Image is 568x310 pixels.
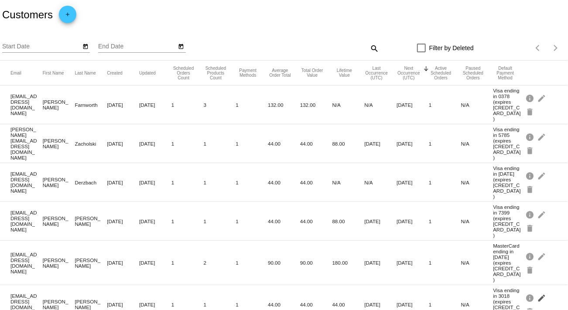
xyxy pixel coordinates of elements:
mat-cell: 2 [204,258,236,268]
mat-cell: [EMAIL_ADDRESS][DOMAIN_NAME] [10,91,43,118]
mat-icon: edit [537,208,547,221]
mat-cell: [DATE] [107,100,139,110]
mat-icon: info [525,169,536,182]
mat-cell: [DATE] [139,300,171,310]
button: Change sorting for CreatedUtc [107,70,123,75]
span: Filter by Deleted [429,43,474,53]
mat-cell: [DATE] [139,177,171,187]
mat-cell: [PERSON_NAME] [43,136,75,151]
mat-icon: edit [537,169,547,182]
mat-cell: [DATE] [364,258,397,268]
mat-cell: 1 [236,216,268,226]
mat-cell: 1 [429,100,461,110]
mat-cell: N/A [461,177,493,187]
mat-cell: 90.00 [268,258,300,268]
mat-cell: Visa ending in 5785 (expires [CREDIT_CARD_DATA]) [493,124,525,163]
mat-icon: edit [537,130,547,143]
button: Change sorting for ScheduledOrderLTV [332,68,357,78]
mat-cell: [DATE] [364,300,397,310]
mat-cell: N/A [461,100,493,110]
button: Change sorting for FirstName [43,70,64,75]
mat-cell: 44.00 [300,300,332,310]
mat-cell: 1 [171,177,204,187]
mat-cell: 88.00 [332,139,365,149]
mat-icon: info [525,291,536,304]
mat-cell: 44.00 [300,216,332,226]
mat-cell: N/A [461,258,493,268]
mat-icon: info [525,130,536,143]
button: Change sorting for Email [10,70,21,75]
mat-cell: 1 [429,300,461,310]
mat-cell: [DATE] [397,216,429,226]
mat-cell: 90.00 [300,258,332,268]
mat-cell: [DATE] [397,100,429,110]
mat-cell: N/A [364,100,397,110]
mat-cell: 44.00 [268,300,300,310]
mat-cell: 1 [236,100,268,110]
mat-icon: delete [525,182,536,196]
mat-cell: 1 [236,258,268,268]
mat-cell: [EMAIL_ADDRESS][DOMAIN_NAME] [10,208,43,235]
mat-icon: edit [537,249,547,263]
mat-cell: [DATE] [139,258,171,268]
mat-cell: 132.00 [300,100,332,110]
button: Change sorting for UpdatedUtc [139,70,156,75]
mat-cell: 3 [204,100,236,110]
button: Change sorting for NextScheduledOrderOccurrenceUtc [397,66,421,80]
mat-cell: 44.00 [268,216,300,226]
mat-cell: [DATE] [107,300,139,310]
mat-cell: 1 [204,300,236,310]
mat-cell: 44.00 [300,139,332,149]
mat-cell: [DATE] [107,216,139,226]
button: Change sorting for TotalScheduledOrdersCount [171,66,196,80]
mat-cell: N/A [461,300,493,310]
input: End Date [98,43,177,50]
mat-cell: [DATE] [107,139,139,149]
mat-cell: N/A [332,100,365,110]
mat-cell: 1 [429,258,461,268]
mat-icon: delete [525,221,536,235]
button: Change sorting for DefaultPaymentMethod [493,66,517,80]
mat-icon: delete [525,263,536,276]
button: Next page [547,39,565,57]
button: Open calendar [177,41,186,51]
mat-cell: [DATE] [139,139,171,149]
mat-cell: [PERSON_NAME] [43,174,75,190]
mat-icon: delete [525,143,536,157]
mat-cell: [DATE] [139,216,171,226]
mat-icon: info [525,208,536,221]
button: Change sorting for TotalProductsScheduledCount [204,66,228,80]
mat-cell: 1 [236,177,268,187]
mat-icon: edit [537,91,547,105]
mat-cell: 1 [236,139,268,149]
mat-cell: Derzbach [75,177,107,187]
mat-cell: 44.00 [268,177,300,187]
button: Change sorting for AverageScheduledOrderTotal [268,68,292,78]
mat-cell: [DATE] [107,177,139,187]
button: Change sorting for PausedScheduledOrdersCount [461,66,486,80]
mat-cell: [DATE] [397,177,429,187]
button: Change sorting for PaymentMethodsCount [236,68,260,78]
button: Previous page [530,39,547,57]
mat-icon: delete [525,105,536,118]
mat-cell: [DATE] [397,139,429,149]
mat-icon: add [62,11,73,22]
mat-cell: Visa ending in [DATE] (expires [CREDIT_CARD_DATA]) [493,163,525,201]
button: Change sorting for TotalScheduledOrderValue [300,68,325,78]
mat-cell: [PERSON_NAME] [43,255,75,271]
mat-cell: [PERSON_NAME][EMAIL_ADDRESS][DOMAIN_NAME] [10,124,43,163]
mat-cell: N/A [461,216,493,226]
mat-cell: 88.00 [332,216,365,226]
mat-cell: [DATE] [364,216,397,226]
button: Change sorting for ActiveScheduledOrdersCount [429,66,453,80]
mat-cell: 1 [236,300,268,310]
mat-cell: 44.00 [300,177,332,187]
button: Open calendar [81,41,90,51]
mat-cell: Farnworth [75,100,107,110]
mat-cell: 44.00 [268,139,300,149]
mat-icon: search [369,41,380,55]
mat-cell: 1 [171,216,204,226]
mat-cell: 1 [204,139,236,149]
mat-cell: [PERSON_NAME] [75,213,107,229]
mat-cell: 44.00 [332,300,365,310]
